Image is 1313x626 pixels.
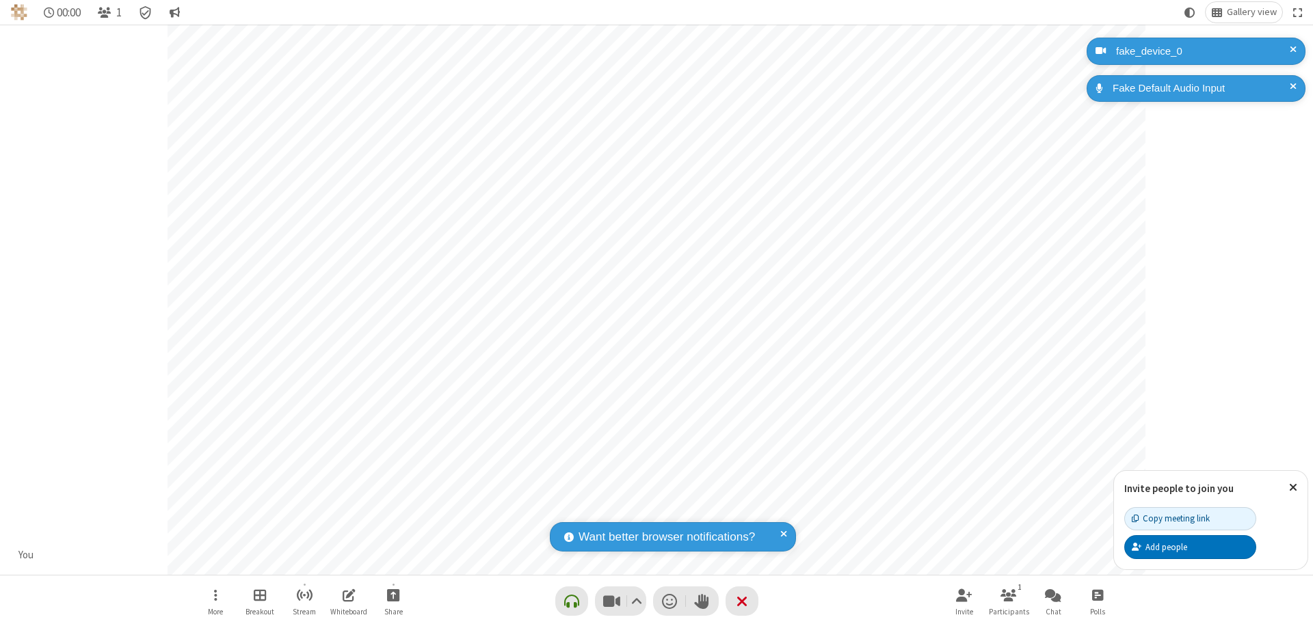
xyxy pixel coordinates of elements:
[14,547,39,563] div: You
[1206,2,1282,23] button: Change layout
[57,6,81,19] span: 00:00
[1227,7,1277,18] span: Gallery view
[195,582,236,621] button: Open menu
[293,608,316,616] span: Stream
[1279,471,1308,504] button: Close popover
[653,586,686,616] button: Send a reaction
[38,2,87,23] div: Timer
[1033,582,1074,621] button: Open chat
[239,582,280,621] button: Manage Breakout Rooms
[133,2,159,23] div: Meeting details Encryption enabled
[595,586,646,616] button: Stop video (⌘+Shift+V)
[555,586,588,616] button: Connect your audio
[11,4,27,21] img: QA Selenium DO NOT DELETE OR CHANGE
[944,582,985,621] button: Invite participants (⌘+Shift+I)
[1124,482,1234,495] label: Invite people to join you
[116,6,122,19] span: 1
[1108,81,1295,96] div: Fake Default Audio Input
[726,586,758,616] button: End or leave meeting
[1124,507,1256,530] button: Copy meeting link
[988,582,1029,621] button: Open participant list
[579,528,755,546] span: Want better browser notifications?
[208,608,223,616] span: More
[686,586,719,616] button: Raise hand
[246,608,274,616] span: Breakout
[1077,582,1118,621] button: Open poll
[1014,581,1026,593] div: 1
[1046,608,1061,616] span: Chat
[373,582,414,621] button: Start sharing
[328,582,369,621] button: Open shared whiteboard
[1111,44,1295,59] div: fake_device_0
[384,608,403,616] span: Share
[1179,2,1201,23] button: Using system theme
[1090,608,1105,616] span: Polls
[989,608,1029,616] span: Participants
[92,2,127,23] button: Open participant list
[627,586,646,616] button: Video setting
[1288,2,1308,23] button: Fullscreen
[284,582,325,621] button: Start streaming
[955,608,973,616] span: Invite
[330,608,367,616] span: Whiteboard
[163,2,185,23] button: Conversation
[1124,535,1256,558] button: Add people
[1132,512,1210,525] div: Copy meeting link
